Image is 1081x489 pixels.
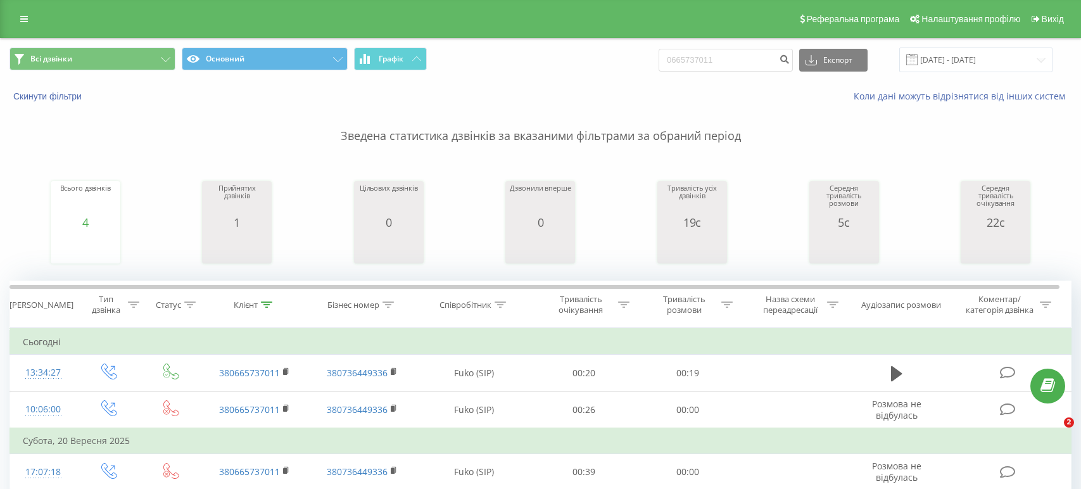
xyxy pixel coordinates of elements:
iframe: Intercom live chat [1038,417,1068,448]
button: Експорт [799,49,868,72]
td: Сьогодні [10,329,1072,355]
input: Пошук за номером [659,49,793,72]
span: Всі дзвінки [30,54,72,64]
span: Вихід [1042,14,1064,24]
div: 0 [360,216,418,229]
td: Субота, 20 Вересня 2025 [10,428,1072,454]
div: Середня тривалість розмови [812,184,876,216]
div: 1 [205,216,269,229]
p: Зведена статистика дзвінків за вказаними фільтрами за обраний період [9,103,1072,144]
a: 380736449336 [327,466,388,478]
div: Прийнятих дзвінків [205,184,269,216]
td: 00:20 [532,355,636,391]
div: 5с [812,216,876,229]
div: Тривалість усіх дзвінків [661,184,724,216]
span: Графік [379,54,403,63]
a: 380665737011 [219,367,280,379]
div: Цільових дзвінків [360,184,418,216]
div: 13:34:27 [23,360,63,385]
div: 22с [964,216,1027,229]
div: Тип дзвінка [87,294,125,315]
a: Коли дані можуть відрізнятися вiд інших систем [854,90,1072,102]
div: 17:07:18 [23,460,63,485]
div: Бізнес номер [327,300,379,310]
div: Співробітник [439,300,491,310]
button: Всі дзвінки [9,48,175,70]
div: 19с [661,216,724,229]
div: [PERSON_NAME] [9,300,73,310]
span: Розмова не відбулась [872,398,921,421]
div: Статус [156,300,181,310]
div: Середня тривалість очікування [964,184,1027,216]
div: Коментар/категорія дзвінка [963,294,1037,315]
span: 2 [1064,417,1074,428]
div: Клієнт [234,300,258,310]
a: 380665737011 [219,403,280,416]
div: Тривалість розмови [650,294,718,315]
td: 00:00 [636,391,740,429]
span: Реферальна програма [807,14,900,24]
div: Дзвонили вперше [510,184,571,216]
div: Всього дзвінків [60,184,111,216]
div: 0 [510,216,571,229]
button: Графік [354,48,427,70]
span: Розмова не відбулась [872,460,921,483]
td: Fuko (SIP) [416,391,532,429]
a: 380665737011 [219,466,280,478]
div: 4 [60,216,111,229]
td: 00:19 [636,355,740,391]
td: Fuko (SIP) [416,355,532,391]
a: 380736449336 [327,403,388,416]
div: Назва схеми переадресації [756,294,824,315]
td: 00:26 [532,391,636,429]
button: Скинути фільтри [9,91,88,102]
div: 10:06:00 [23,397,63,422]
div: Тривалість очікування [547,294,615,315]
span: Налаштування профілю [921,14,1020,24]
div: Аудіозапис розмови [861,300,941,310]
button: Основний [182,48,348,70]
a: 380736449336 [327,367,388,379]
